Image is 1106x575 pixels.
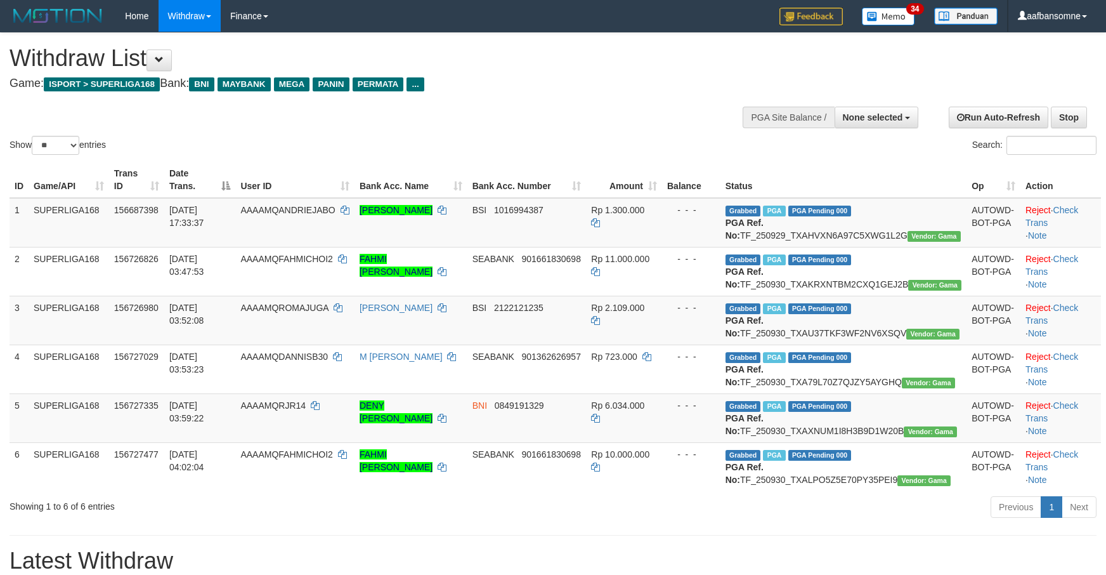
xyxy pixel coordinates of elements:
[966,296,1020,345] td: AUTOWD-BOT-PGA
[966,345,1020,393] td: AUTOWD-BOT-PGA
[763,303,785,314] span: Marked by aafromsomean
[355,162,467,198] th: Bank Acc. Name: activate to sort column ascending
[966,442,1020,491] td: AUTOWD-BOT-PGA
[591,303,644,313] span: Rp 2.109.000
[29,198,109,248] td: SUPERLIGA168
[788,254,852,265] span: PGA Pending
[591,205,644,215] span: Rp 1.300.000
[897,475,951,486] span: Vendor URL: https://trx31.1velocity.biz
[1028,230,1047,241] a: Note
[10,162,29,198] th: ID
[788,450,852,461] span: PGA Pending
[10,345,29,393] td: 4
[725,206,761,216] span: Grabbed
[274,77,310,91] span: MEGA
[725,413,764,436] b: PGA Ref. No:
[591,449,649,459] span: Rp 10.000.000
[10,495,452,513] div: Showing 1 to 6 of 6 entries
[10,46,725,71] h1: Withdraw List
[966,198,1020,248] td: AUTOWD-BOT-PGA
[240,400,306,411] span: AAAAMQRJR14
[1028,279,1047,289] a: Note
[10,6,106,25] img: MOTION_logo.png
[235,162,355,198] th: User ID: activate to sort column ascending
[472,449,514,459] span: SEABANK
[164,162,236,198] th: Date Trans.: activate to sort column descending
[1006,136,1096,155] input: Search:
[472,303,487,313] span: BSI
[586,162,662,198] th: Amount: activate to sort column ascending
[44,77,160,91] span: ISPORT > SUPERLIGA168
[720,345,966,393] td: TF_250930_TXA79L70Z7QJZY5AYGHQ
[522,449,581,459] span: Copy 901661830698 to clipboard
[360,352,443,362] a: M [PERSON_NAME]
[472,205,487,215] span: BSI
[10,393,29,442] td: 5
[240,254,332,264] span: AAAAMQFAHMICHOI2
[240,303,328,313] span: AAAAMQROMAJUGA
[1025,449,1078,472] a: Check Trans
[360,400,433,423] a: DENY [PERSON_NAME]
[1028,475,1047,485] a: Note
[949,107,1048,128] a: Run Auto-Refresh
[763,206,785,216] span: Marked by aafsoycanthlai
[720,247,966,296] td: TF_250930_TXAKRXNTBM2CXQ1GEJ2B
[966,162,1020,198] th: Op: activate to sort column ascending
[788,352,852,363] span: PGA Pending
[1020,393,1101,442] td: · ·
[114,254,159,264] span: 156726826
[169,449,204,472] span: [DATE] 04:02:04
[114,449,159,459] span: 156727477
[904,426,957,437] span: Vendor URL: https://trx31.1velocity.biz
[720,442,966,491] td: TF_250930_TXALPO5Z5E70PY35PEI9
[667,399,715,412] div: - - -
[522,254,581,264] span: Copy 901661830698 to clipboard
[906,3,923,15] span: 34
[1025,205,1051,215] a: Reject
[966,247,1020,296] td: AUTOWD-BOT-PGA
[763,352,785,363] span: Marked by aafandaneth
[472,352,514,362] span: SEABANK
[189,77,214,91] span: BNI
[725,303,761,314] span: Grabbed
[906,329,960,340] span: Vendor URL: https://trx31.1velocity.biz
[1025,254,1078,277] a: Check Trans
[743,107,834,128] div: PGA Site Balance /
[1028,328,1047,338] a: Note
[667,350,715,363] div: - - -
[353,77,404,91] span: PERMATA
[725,364,764,387] b: PGA Ref. No:
[862,8,915,25] img: Button%20Memo.svg
[169,205,204,228] span: [DATE] 17:33:37
[114,400,159,411] span: 156727335
[1025,400,1078,423] a: Check Trans
[725,462,764,485] b: PGA Ref. No:
[10,77,725,90] h4: Game: Bank:
[114,303,159,313] span: 156726980
[1041,496,1062,518] a: 1
[169,303,204,326] span: [DATE] 03:52:08
[360,205,433,215] a: [PERSON_NAME]
[779,8,843,25] img: Feedback.jpg
[667,253,715,265] div: - - -
[1051,107,1087,128] a: Stop
[494,303,543,313] span: Copy 2122121235 to clipboard
[835,107,919,128] button: None selected
[494,205,543,215] span: Copy 1016994387 to clipboard
[360,254,433,277] a: FAHMI [PERSON_NAME]
[591,400,644,411] span: Rp 6.034.000
[10,442,29,491] td: 6
[1020,247,1101,296] td: · ·
[908,280,961,291] span: Vendor URL: https://trx31.1velocity.biz
[10,548,1096,574] h1: Latest Withdraw
[240,352,328,362] span: AAAAMQDANNISB30
[1025,449,1051,459] a: Reject
[788,206,852,216] span: PGA Pending
[662,162,720,198] th: Balance
[1062,496,1096,518] a: Next
[667,301,715,314] div: - - -
[360,449,433,472] a: FAHMI [PERSON_NAME]
[1025,352,1051,362] a: Reject
[788,303,852,314] span: PGA Pending
[1025,303,1051,313] a: Reject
